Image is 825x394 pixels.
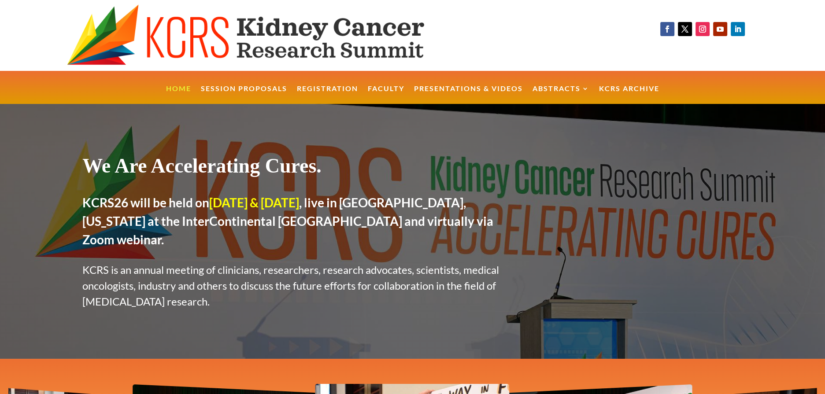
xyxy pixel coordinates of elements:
[67,4,468,66] img: KCRS generic logo wide
[696,22,710,36] a: Follow on Instagram
[731,22,745,36] a: Follow on LinkedIn
[82,154,510,182] h1: We Are Accelerating Cures.
[368,85,404,104] a: Faculty
[201,85,287,104] a: Session Proposals
[166,85,191,104] a: Home
[678,22,692,36] a: Follow on X
[660,22,674,36] a: Follow on Facebook
[533,85,589,104] a: Abstracts
[297,85,358,104] a: Registration
[599,85,659,104] a: KCRS Archive
[82,262,510,309] p: KCRS is an annual meeting of clinicians, researchers, research advocates, scientists, medical onc...
[209,195,299,210] span: [DATE] & [DATE]
[414,85,523,104] a: Presentations & Videos
[713,22,727,36] a: Follow on Youtube
[82,193,510,253] h2: KCRS26 will be held on , live in [GEOGRAPHIC_DATA], [US_STATE] at the InterContinental [GEOGRAPHI...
